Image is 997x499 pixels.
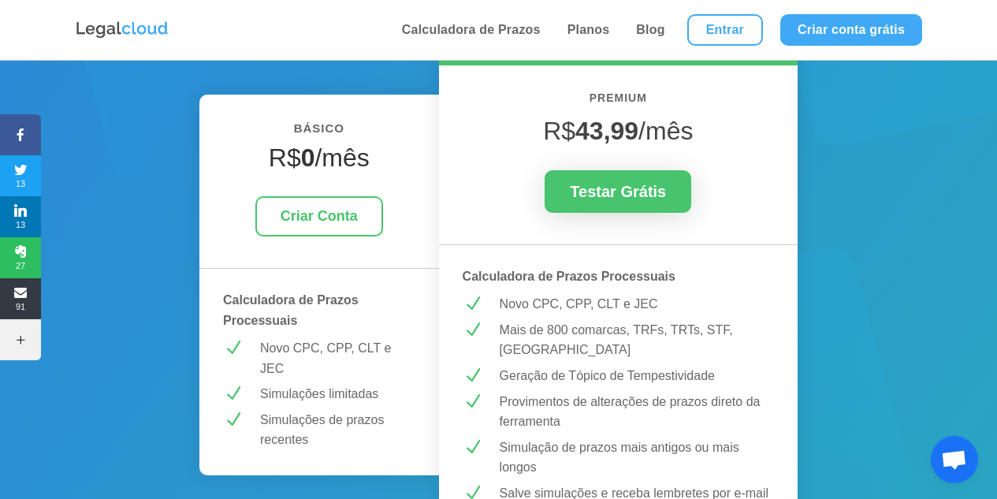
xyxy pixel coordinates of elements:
img: Logo da Legalcloud [75,20,169,40]
p: Novo CPC, CPP, CLT e JEC [500,294,774,315]
a: Entrar [687,14,763,46]
p: Provimentos de alterações de prazos direto da ferramenta [500,392,774,432]
span: N [463,366,482,385]
p: Simulação de prazos mais antigos ou mais longos [500,438,774,478]
span: R$ /mês [543,117,693,145]
strong: Calculadora de Prazos Processuais [463,270,675,283]
a: Criar conta grátis [780,14,922,46]
p: Novo CPC, CPP, CLT e JEC [260,338,415,378]
a: Criar Conta [255,196,383,236]
a: Testar Grátis [545,170,691,213]
h6: BÁSICO [223,118,415,147]
h6: PREMIUM [463,89,774,116]
p: Simulações de prazos recentes [260,410,415,450]
strong: 43,99 [575,117,638,145]
p: Mais de 800 comarcas, TRFs, TRTs, STF, [GEOGRAPHIC_DATA] [500,320,774,360]
h4: R$ /mês [223,143,415,181]
span: N [463,320,482,340]
p: Simulações limitadas [260,384,415,404]
span: N [223,384,243,404]
span: N [223,338,243,358]
span: N [463,294,482,314]
span: N [463,438,482,457]
span: N [223,410,243,430]
span: N [463,392,482,411]
strong: Calculadora de Prazos Processuais [223,293,359,327]
p: Geração de Tópico de Tempestividade [500,366,774,386]
a: Bate-papo aberto [931,436,978,483]
strong: 0 [301,143,315,172]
